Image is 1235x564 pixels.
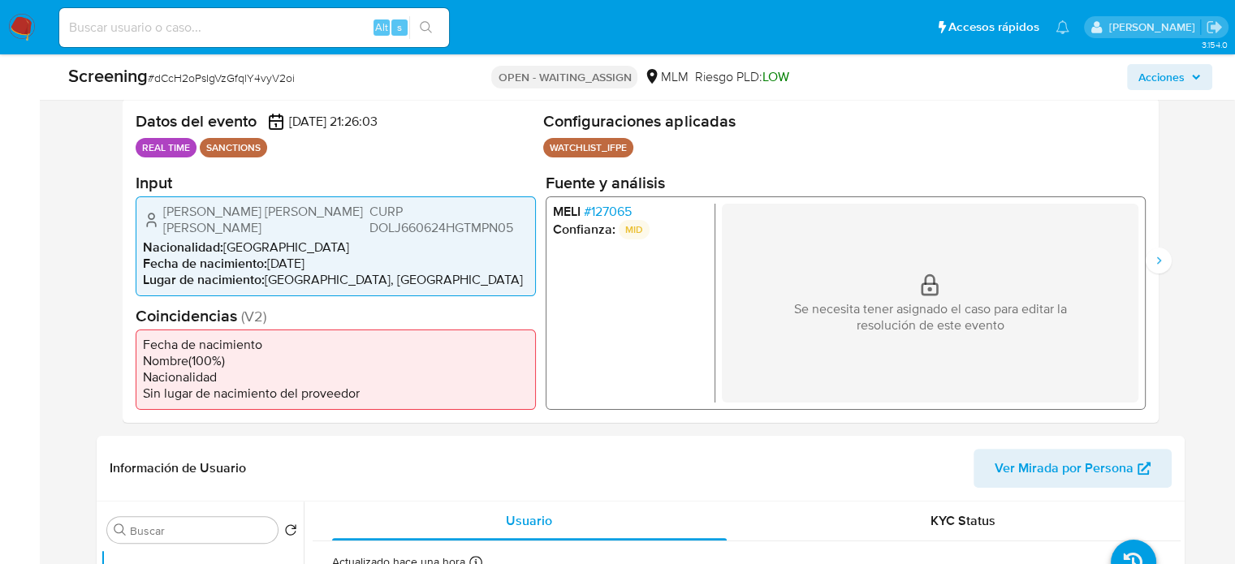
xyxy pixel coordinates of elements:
input: Buscar [130,523,271,538]
span: LOW [762,67,788,86]
span: Acciones [1138,64,1185,90]
a: Salir [1206,19,1223,36]
span: Usuario [506,511,552,530]
span: # dCcH2oPsIgVzGfqlY4vyV2oi [148,70,295,86]
p: OPEN - WAITING_ASSIGN [491,66,637,88]
h1: Información de Usuario [110,460,246,476]
b: Screening [68,62,148,88]
span: Ver Mirada por Persona [995,449,1134,488]
span: s [397,19,402,35]
a: Notificaciones [1056,20,1069,34]
button: Acciones [1127,64,1212,90]
span: KYC Status [931,511,995,530]
span: Alt [375,19,388,35]
span: Accesos rápidos [948,19,1039,36]
div: MLM [644,68,688,86]
button: Ver Mirada por Persona [974,449,1172,488]
button: search-icon [409,16,443,39]
p: ext_romamani@mercadolibre.com [1108,19,1200,35]
input: Buscar usuario o caso... [59,17,449,38]
button: Buscar [114,523,127,536]
span: 3.154.0 [1201,38,1227,51]
button: Volver al orden por defecto [284,523,297,541]
span: Riesgo PLD: [694,68,788,86]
